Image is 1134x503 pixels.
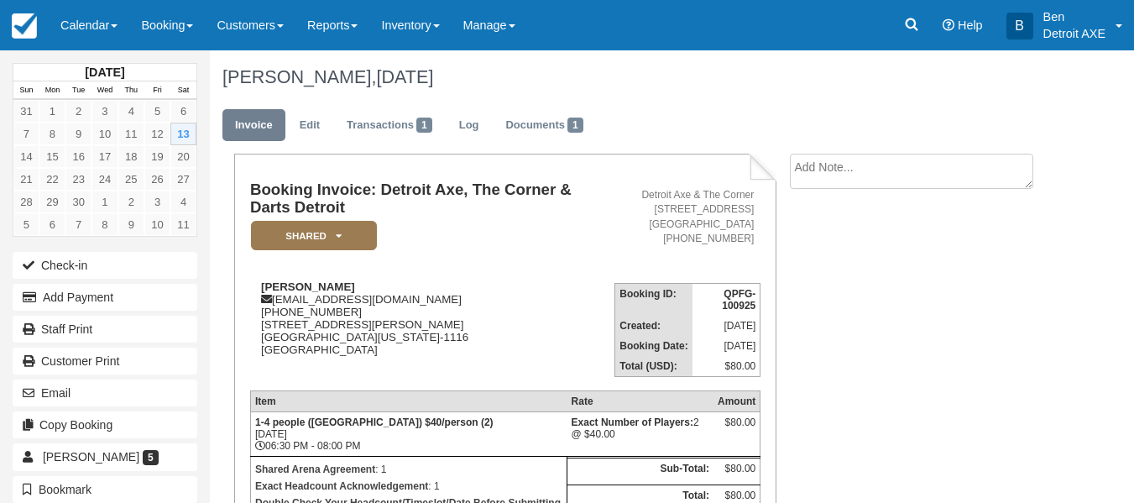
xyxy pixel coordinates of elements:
[144,123,170,145] a: 12
[250,391,567,412] th: Item
[261,280,355,293] strong: [PERSON_NAME]
[43,450,139,464] span: [PERSON_NAME]
[91,81,118,100] th: Wed
[13,123,39,145] a: 7
[615,316,692,336] th: Created:
[118,168,144,191] a: 25
[91,145,118,168] a: 17
[287,109,332,142] a: Edit
[1043,25,1105,42] p: Detroit AXE
[118,100,144,123] a: 4
[39,145,65,168] a: 15
[255,464,375,475] strong: Shared Arena Agreement
[416,118,432,133] span: 1
[39,213,65,236] a: 6
[39,191,65,213] a: 29
[251,221,377,250] em: SHARED
[143,450,159,465] span: 5
[943,19,954,31] i: Help
[255,480,428,492] strong: Exact Headcount Acknowledgement
[1043,8,1105,25] p: Ben
[334,109,445,142] a: Transactions1
[13,252,197,279] button: Check-in
[65,191,91,213] a: 30
[39,81,65,100] th: Mon
[144,100,170,123] a: 5
[567,412,713,457] td: 2 @ $40.00
[250,220,371,251] a: SHARED
[493,109,595,142] a: Documents1
[255,461,562,478] p: : 1
[615,283,692,316] th: Booking ID:
[12,13,37,39] img: checkfront-main-nav-mini-logo.png
[65,145,91,168] a: 16
[722,288,755,312] strong: QPFG-100925
[250,280,614,377] div: [EMAIL_ADDRESS][DOMAIN_NAME] [PHONE_NUMBER] [STREET_ADDRESS][PERSON_NAME] [GEOGRAPHIC_DATA][US_ST...
[250,181,614,216] h1: Booking Invoice: Detroit Axe, The Corner & Darts Detroit
[713,391,760,412] th: Amount
[1006,13,1033,39] div: B
[39,100,65,123] a: 1
[255,417,494,428] strong: 1-4 people ([GEOGRAPHIC_DATA]) $40/person (2)
[144,168,170,191] a: 26
[13,443,197,470] a: [PERSON_NAME] 5
[144,81,170,100] th: Fri
[170,123,196,145] a: 13
[65,100,91,123] a: 2
[958,18,983,32] span: Help
[255,478,562,495] p: : 1
[13,411,197,438] button: Copy Booking
[13,145,39,168] a: 14
[91,213,118,236] a: 8
[65,123,91,145] a: 9
[222,67,1048,87] h1: [PERSON_NAME],
[118,145,144,168] a: 18
[692,316,760,336] td: [DATE]
[376,66,433,87] span: [DATE]
[91,168,118,191] a: 24
[13,284,197,311] button: Add Payment
[621,188,754,246] address: Detroit Axe & The Corner [STREET_ADDRESS] [GEOGRAPHIC_DATA] [PHONE_NUMBER]
[65,81,91,100] th: Tue
[13,348,197,375] a: Customer Print
[170,168,196,191] a: 27
[13,380,197,406] button: Email
[567,391,713,412] th: Rate
[118,123,144,145] a: 11
[615,336,692,356] th: Booking Date:
[118,81,144,100] th: Thu
[615,356,692,377] th: Total (USD):
[250,412,567,457] td: [DATE] 06:30 PM - 08:00 PM
[144,213,170,236] a: 10
[13,476,197,503] button: Bookmark
[91,191,118,213] a: 1
[65,168,91,191] a: 23
[170,81,196,100] th: Sat
[692,356,760,377] td: $80.00
[447,109,492,142] a: Log
[718,417,755,442] div: $80.00
[713,458,760,485] td: $80.00
[39,168,65,191] a: 22
[85,65,124,79] strong: [DATE]
[13,316,197,343] a: Staff Print
[13,81,39,100] th: Sun
[567,458,713,485] th: Sub-Total:
[572,417,693,428] strong: Exact Number of Players
[39,123,65,145] a: 8
[13,100,39,123] a: 31
[91,100,118,123] a: 3
[65,213,91,236] a: 7
[13,191,39,213] a: 28
[170,100,196,123] a: 6
[170,191,196,213] a: 4
[567,118,583,133] span: 1
[13,213,39,236] a: 5
[118,213,144,236] a: 9
[144,191,170,213] a: 3
[118,191,144,213] a: 2
[692,336,760,356] td: [DATE]
[170,145,196,168] a: 20
[13,168,39,191] a: 21
[91,123,118,145] a: 10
